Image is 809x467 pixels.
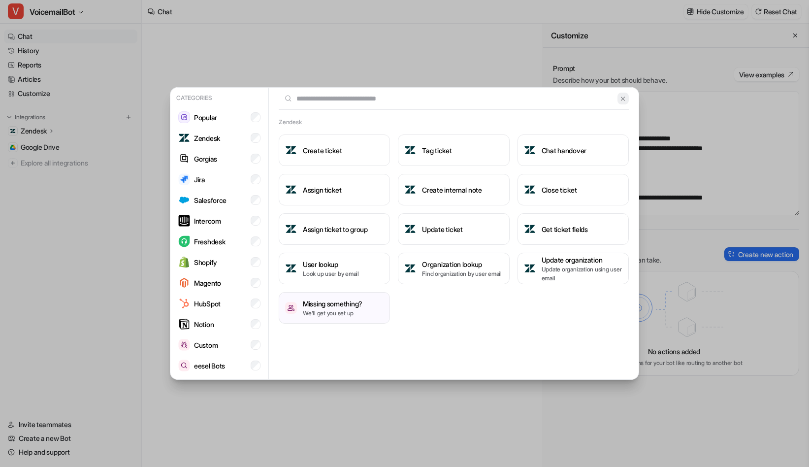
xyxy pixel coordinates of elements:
[524,263,536,274] img: Update organization
[194,340,218,350] p: Custom
[524,223,536,235] img: Get ticket fields
[422,269,502,278] p: Find organization by user email
[279,213,390,245] button: Assign ticket to groupAssign ticket to group
[422,224,462,234] h3: Update ticket
[398,174,509,205] button: Create internal noteCreate internal note
[279,174,390,205] button: Assign ticketAssign ticket
[194,216,221,226] p: Intercom
[518,253,629,284] button: Update organizationUpdate organizationUpdate organization using user email
[542,255,622,265] h3: Update organization
[194,257,217,267] p: Shopify
[194,195,227,205] p: Salesforce
[303,269,359,278] p: Look up user by email
[518,134,629,166] button: Chat handoverChat handover
[285,302,297,314] img: /missing-something
[542,145,586,156] h3: Chat handover
[303,185,341,195] h3: Assign ticket
[285,263,297,274] img: User lookup
[398,253,509,284] button: Organization lookupOrganization lookupFind organization by user email
[285,223,297,235] img: Assign ticket to group
[194,133,220,143] p: Zendesk
[524,184,536,196] img: Close ticket
[524,144,536,156] img: Chat handover
[279,134,390,166] button: Create ticketCreate ticket
[542,265,622,283] p: Update organization using user email
[303,309,362,318] p: We'll get you set up
[194,112,217,123] p: Popular
[194,361,225,371] p: eesel Bots
[194,174,205,185] p: Jira
[404,184,416,196] img: Create internal note
[398,213,509,245] button: Update ticketUpdate ticket
[194,299,221,309] p: HubSpot
[194,236,225,247] p: Freshdesk
[303,299,362,309] h3: Missing something?
[404,223,416,235] img: Update ticket
[422,145,452,156] h3: Tag ticket
[279,292,390,324] button: /missing-somethingMissing something?We'll get you set up
[542,185,577,195] h3: Close ticket
[518,213,629,245] button: Get ticket fieldsGet ticket fields
[303,259,359,269] h3: User lookup
[422,185,482,195] h3: Create internal note
[303,224,368,234] h3: Assign ticket to group
[398,134,509,166] button: Tag ticketTag ticket
[518,174,629,205] button: Close ticketClose ticket
[404,263,416,274] img: Organization lookup
[194,154,217,164] p: Gorgias
[174,92,264,104] p: Categories
[279,253,390,284] button: User lookupUser lookupLook up user by email
[285,144,297,156] img: Create ticket
[303,145,342,156] h3: Create ticket
[194,319,214,330] p: Notion
[285,184,297,196] img: Assign ticket
[194,278,221,288] p: Magento
[542,224,588,234] h3: Get ticket fields
[404,144,416,156] img: Tag ticket
[279,118,301,127] h2: Zendesk
[422,259,502,269] h3: Organization lookup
